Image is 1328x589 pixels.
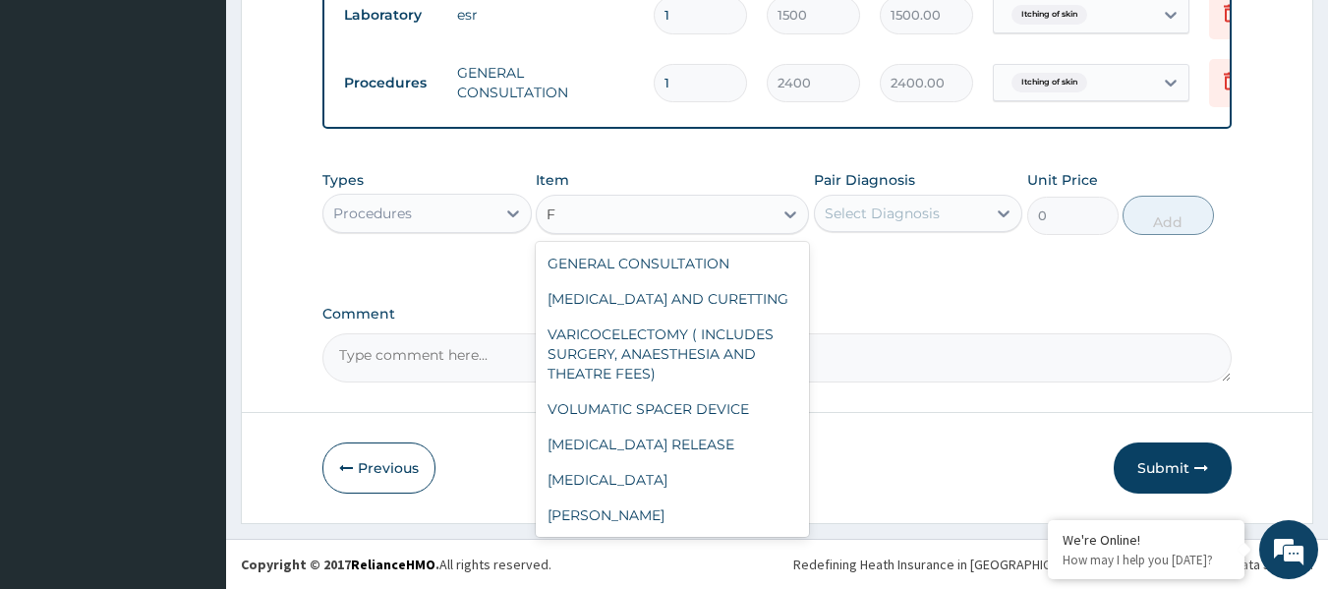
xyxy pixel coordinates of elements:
[226,539,1328,589] footer: All rights reserved.
[1027,170,1098,190] label: Unit Price
[536,246,809,281] div: GENERAL CONSULTATION
[1011,73,1087,92] span: Itching of skin
[814,170,915,190] label: Pair Diagnosis
[1011,5,1087,25] span: Itching of skin
[536,498,809,533] div: [PERSON_NAME]
[36,98,80,147] img: d_794563401_company_1708531726252_794563401
[536,317,809,391] div: VARICOCELECTOMY ( INCLUDES SURGERY, ANAESTHESIA AND THEATRE FEES)
[536,281,809,317] div: [MEDICAL_DATA] AND CURETTING
[334,65,447,101] td: Procedures
[114,172,271,371] span: We're online!
[1114,442,1232,494] button: Submit
[793,555,1313,574] div: Redefining Heath Insurance in [GEOGRAPHIC_DATA] using Telemedicine and Data Science!
[1063,552,1230,568] p: How may I help you today?
[1063,531,1230,549] div: We're Online!
[1123,196,1214,235] button: Add
[536,427,809,462] div: [MEDICAL_DATA] RELEASE
[536,533,809,568] div: EPISIORRAPHY
[10,385,375,454] textarea: Type your message and hit 'Enter'
[333,204,412,223] div: Procedures
[322,172,364,189] label: Types
[102,110,330,136] div: Chat with us now
[536,462,809,498] div: [MEDICAL_DATA]
[322,10,370,57] div: Minimize live chat window
[351,556,435,573] a: RelianceHMO
[322,442,435,494] button: Previous
[241,556,439,573] strong: Copyright © 2017 .
[825,204,940,223] div: Select Diagnosis
[536,170,569,190] label: Item
[447,53,644,112] td: GENERAL CONSULTATION
[536,391,809,427] div: VOLUMATIC SPACER DEVICE
[322,306,1233,323] label: Comment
